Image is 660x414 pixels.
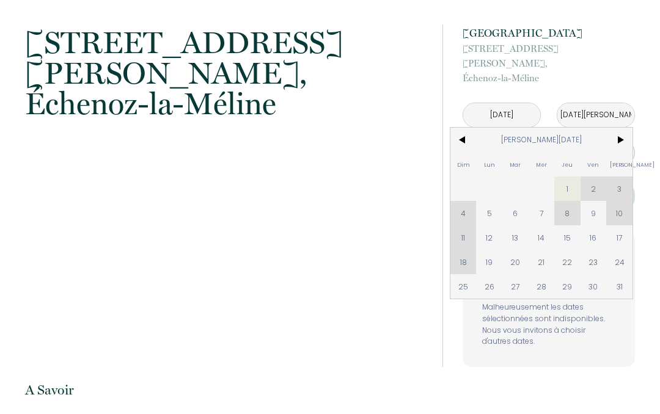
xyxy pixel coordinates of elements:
[476,250,502,274] span: 19
[450,274,477,299] span: 25
[606,274,632,299] span: 31
[463,42,635,85] p: Échenoz-la-Méline
[529,250,555,274] span: 21
[554,225,581,250] span: 15
[554,152,581,176] span: Jeu
[606,128,632,152] span: >
[476,152,502,176] span: Lun
[476,274,502,299] span: 26
[606,152,632,176] span: [PERSON_NAME]
[529,201,555,225] span: 7
[476,225,502,250] span: 12
[476,128,606,152] span: [PERSON_NAME][DATE]
[25,27,426,89] span: [STREET_ADDRESS][PERSON_NAME],
[606,250,632,274] span: 24
[606,225,632,250] span: 17
[463,24,635,42] p: [GEOGRAPHIC_DATA]
[557,103,634,127] input: Départ
[450,152,477,176] span: Dim
[476,201,502,225] span: 5
[529,225,555,250] span: 14
[502,274,529,299] span: 27
[554,250,581,274] span: 22
[581,274,607,299] span: 30
[25,27,426,119] p: Échenoz-la-Méline
[529,274,555,299] span: 28
[502,201,529,225] span: 6
[482,302,615,347] p: Malheureusement les dates sélectionnées sont indisponibles. Nous vous invitons à choisir d'autres...
[554,274,581,299] span: 29
[581,152,607,176] span: Ven
[463,42,635,71] span: [STREET_ADDRESS][PERSON_NAME],
[581,250,607,274] span: 23
[502,225,529,250] span: 13
[25,382,426,398] p: A Savoir
[554,176,581,201] span: 1
[581,201,607,225] span: 9
[581,225,607,250] span: 16
[529,152,555,176] span: Mer
[450,128,477,152] span: <
[502,152,529,176] span: Mar
[502,250,529,274] span: 20
[463,103,540,127] input: Arrivée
